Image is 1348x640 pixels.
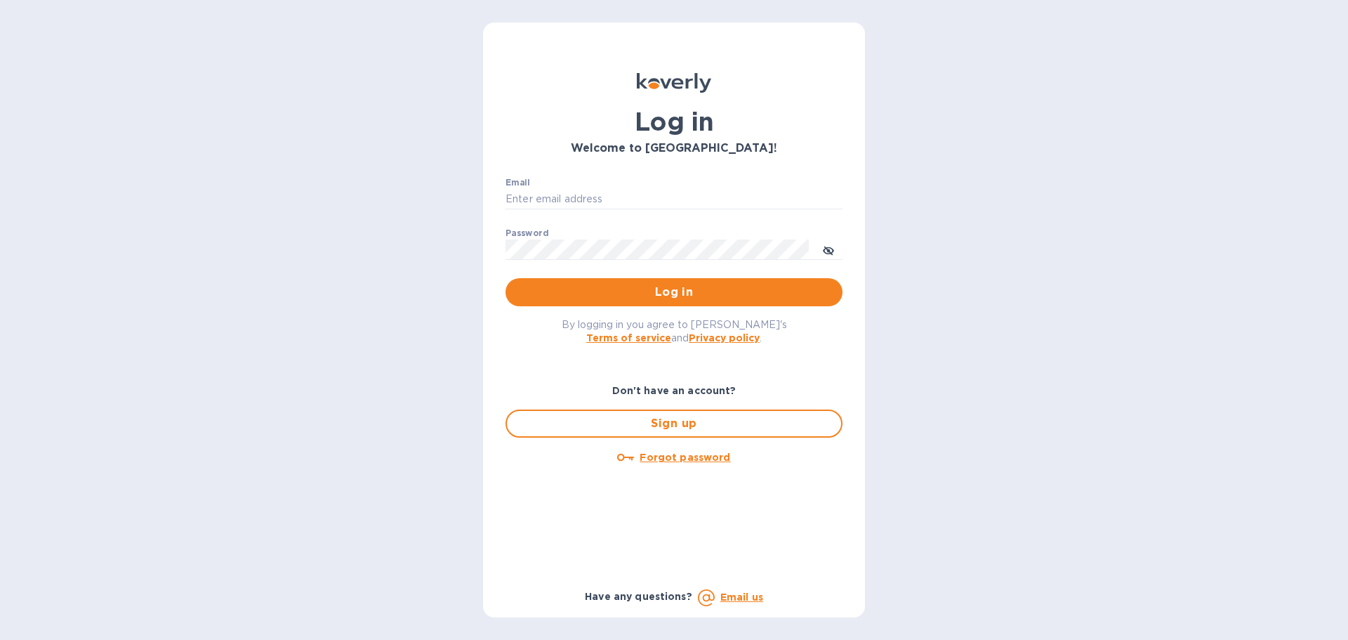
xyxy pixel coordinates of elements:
[562,319,787,344] span: By logging in you agree to [PERSON_NAME]'s and .
[585,591,692,602] b: Have any questions?
[505,278,842,306] button: Log in
[637,73,711,93] img: Koverly
[505,142,842,155] h3: Welcome to [GEOGRAPHIC_DATA]!
[640,452,730,463] u: Forgot password
[505,107,842,136] h1: Log in
[720,592,763,603] a: Email us
[586,332,671,344] a: Terms of service
[505,189,842,210] input: Enter email address
[505,410,842,438] button: Sign up
[518,415,830,432] span: Sign up
[505,229,548,237] label: Password
[612,385,736,396] b: Don't have an account?
[689,332,760,344] a: Privacy policy
[517,284,831,301] span: Log in
[505,178,530,187] label: Email
[814,235,842,263] button: toggle password visibility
